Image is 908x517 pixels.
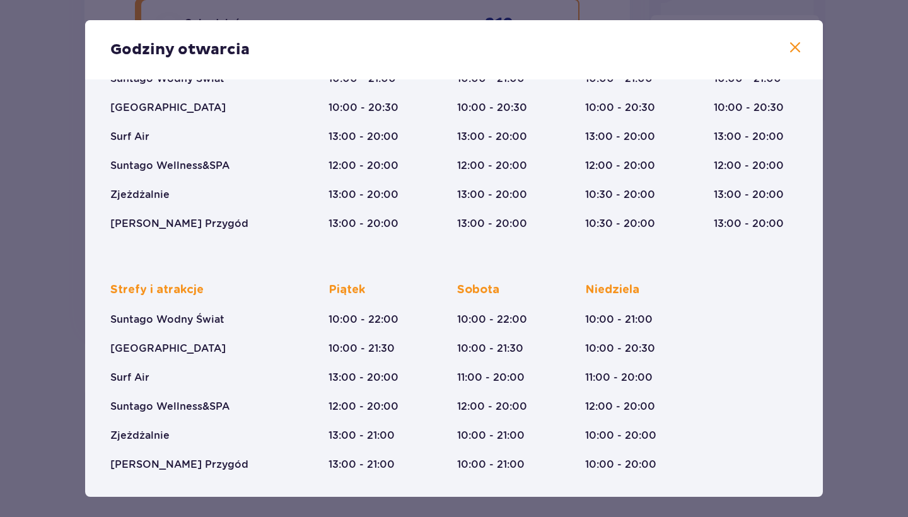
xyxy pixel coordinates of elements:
[585,400,655,414] p: 12:00 - 20:00
[457,371,525,385] p: 11:00 - 20:00
[457,101,527,115] p: 10:00 - 20:30
[110,342,226,356] p: [GEOGRAPHIC_DATA]
[457,282,499,298] p: Sobota
[714,217,784,231] p: 13:00 - 20:00
[585,159,655,173] p: 12:00 - 20:00
[585,371,653,385] p: 11:00 - 20:00
[457,159,527,173] p: 12:00 - 20:00
[110,429,170,443] p: Zjeżdżalnie
[585,188,655,202] p: 10:30 - 20:00
[329,159,399,173] p: 12:00 - 20:00
[110,400,230,414] p: Suntago Wellness&SPA
[585,101,655,115] p: 10:00 - 20:30
[110,217,248,231] p: [PERSON_NAME] Przygód
[110,188,170,202] p: Zjeżdżalnie
[329,101,399,115] p: 10:00 - 20:30
[110,130,149,144] p: Surf Air
[110,101,226,115] p: [GEOGRAPHIC_DATA]
[329,371,399,385] p: 13:00 - 20:00
[329,217,399,231] p: 13:00 - 20:00
[110,458,248,472] p: [PERSON_NAME] Przygód
[329,429,395,443] p: 13:00 - 21:00
[457,342,523,356] p: 10:00 - 21:30
[585,342,655,356] p: 10:00 - 20:30
[457,458,525,472] p: 10:00 - 21:00
[457,188,527,202] p: 13:00 - 20:00
[585,217,655,231] p: 10:30 - 20:00
[585,130,655,144] p: 13:00 - 20:00
[585,313,653,327] p: 10:00 - 21:00
[329,282,365,298] p: Piątek
[329,130,399,144] p: 13:00 - 20:00
[329,400,399,414] p: 12:00 - 20:00
[714,188,784,202] p: 13:00 - 20:00
[110,159,230,173] p: Suntago Wellness&SPA
[714,130,784,144] p: 13:00 - 20:00
[110,371,149,385] p: Surf Air
[110,40,250,59] p: Godziny otwarcia
[329,188,399,202] p: 13:00 - 20:00
[457,130,527,144] p: 13:00 - 20:00
[457,217,527,231] p: 13:00 - 20:00
[457,313,527,327] p: 10:00 - 22:00
[585,282,639,298] p: Niedziela
[457,400,527,414] p: 12:00 - 20:00
[585,429,656,443] p: 10:00 - 20:00
[585,458,656,472] p: 10:00 - 20:00
[457,429,525,443] p: 10:00 - 21:00
[714,159,784,173] p: 12:00 - 20:00
[329,313,399,327] p: 10:00 - 22:00
[110,282,204,298] p: Strefy i atrakcje
[329,342,395,356] p: 10:00 - 21:30
[110,313,224,327] p: Suntago Wodny Świat
[714,101,784,115] p: 10:00 - 20:30
[329,458,395,472] p: 13:00 - 21:00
